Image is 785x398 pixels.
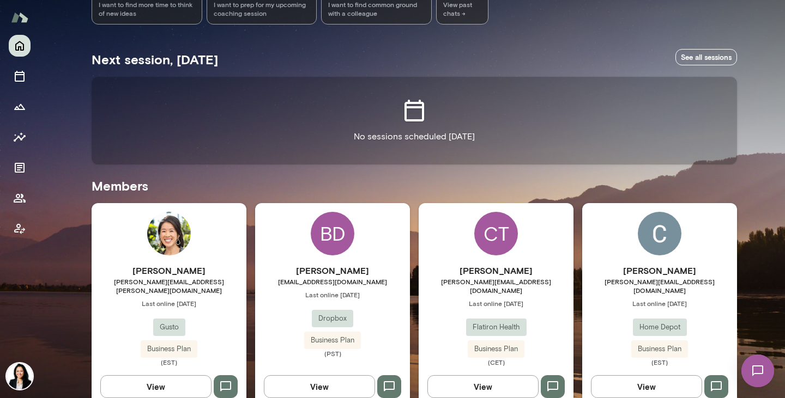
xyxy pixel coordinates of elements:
[633,322,687,333] span: Home Depot
[100,375,212,398] button: View
[419,358,573,366] span: (CET)
[638,212,681,255] img: Cecil Payne
[354,130,475,143] p: No sessions scheduled [DATE]
[591,375,702,398] button: View
[9,218,31,240] button: Client app
[474,212,518,255] div: CT
[92,177,737,194] h5: Members
[9,187,31,209] button: Members
[582,299,737,308] span: Last online [DATE]
[255,264,410,277] h6: [PERSON_NAME]
[11,7,28,28] img: Mento
[92,51,218,68] h5: Next session, [DATE]
[419,264,573,277] h6: [PERSON_NAME]
[141,344,197,354] span: Business Plan
[582,358,737,366] span: (EST)
[147,212,191,255] img: Amanda Lin
[468,344,524,354] span: Business Plan
[466,322,527,333] span: Flatiron Health
[255,349,410,358] span: (PST)
[9,65,31,87] button: Sessions
[419,277,573,295] span: [PERSON_NAME][EMAIL_ADDRESS][DOMAIN_NAME]
[304,335,361,346] span: Business Plan
[92,264,246,277] h6: [PERSON_NAME]
[255,277,410,286] span: [EMAIL_ADDRESS][DOMAIN_NAME]
[427,375,539,398] button: View
[312,313,353,324] span: Dropbox
[9,126,31,148] button: Insights
[264,375,375,398] button: View
[7,363,33,389] img: Monica Aggarwal
[92,299,246,308] span: Last online [DATE]
[153,322,185,333] span: Gusto
[9,157,31,179] button: Documents
[9,96,31,118] button: Growth Plan
[631,344,688,354] span: Business Plan
[92,358,246,366] span: (EST)
[92,277,246,295] span: [PERSON_NAME][EMAIL_ADDRESS][PERSON_NAME][DOMAIN_NAME]
[582,277,737,295] span: [PERSON_NAME][EMAIL_ADDRESS][DOMAIN_NAME]
[9,35,31,57] button: Home
[675,49,737,66] a: See all sessions
[419,299,573,308] span: Last online [DATE]
[582,264,737,277] h6: [PERSON_NAME]
[311,212,354,255] div: BD
[255,290,410,299] span: Last online [DATE]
